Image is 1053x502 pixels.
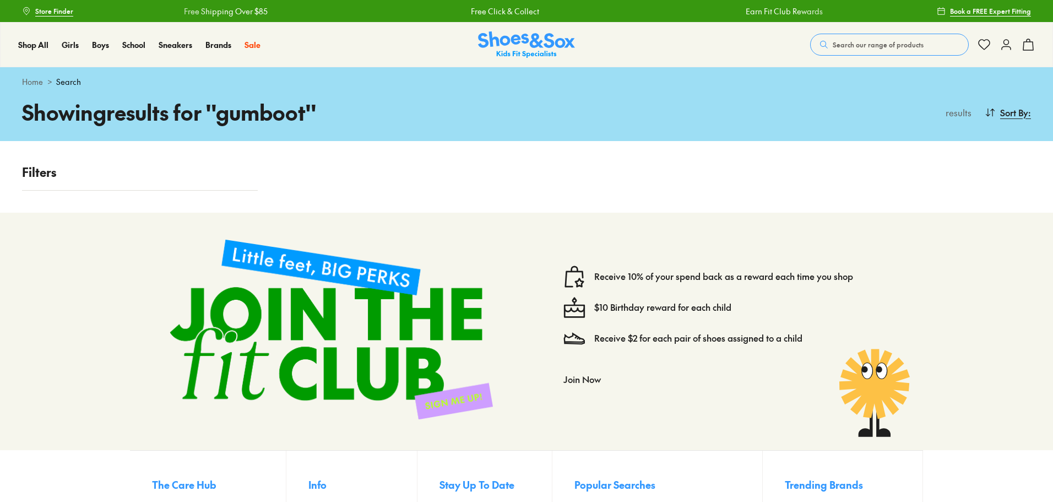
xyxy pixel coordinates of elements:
[746,6,823,17] a: Earn Fit Club Rewards
[159,39,192,50] span: Sneakers
[941,106,971,119] p: results
[563,367,601,391] button: Join Now
[184,6,268,17] a: Free Shipping Over $85
[563,266,585,288] img: vector1.svg
[574,473,763,497] button: Popular Searches
[22,163,258,181] p: Filters
[22,96,526,128] h1: Showing results for " gumboot "
[35,6,73,16] span: Store Finder
[439,473,552,497] button: Stay Up To Date
[22,1,73,21] a: Store Finder
[152,477,216,492] span: The Care Hub
[22,76,43,88] a: Home
[122,39,145,50] span: School
[122,39,145,51] a: School
[833,40,924,50] span: Search our range of products
[308,473,417,497] button: Info
[563,296,585,319] img: cake--candle-birthday-event-special-sweet-cake-bake.svg
[62,39,79,50] span: Girls
[594,301,731,314] a: $10 Birthday reward for each child
[985,100,1031,125] button: Sort By:
[159,39,192,51] a: Sneakers
[785,473,900,497] button: Trending Brands
[1000,106,1028,119] span: Sort By
[152,222,511,437] img: sign-up-footer.png
[205,39,231,50] span: Brands
[245,39,260,50] span: Sale
[594,271,853,283] a: Receive 10% of your spend back as a reward each time you shop
[950,6,1031,16] span: Book a FREE Expert Fitting
[478,31,575,58] img: SNS_Logo_Responsive.svg
[56,76,81,88] span: Search
[563,327,585,349] img: Vector_3098.svg
[18,39,48,51] a: Shop All
[439,477,514,492] span: Stay Up To Date
[92,39,109,51] a: Boys
[92,39,109,50] span: Boys
[1028,106,1031,119] span: :
[18,39,48,50] span: Shop All
[22,76,1031,88] div: >
[574,477,655,492] span: Popular Searches
[937,1,1031,21] a: Book a FREE Expert Fitting
[308,477,327,492] span: Info
[245,39,260,51] a: Sale
[785,477,863,492] span: Trending Brands
[594,332,802,344] a: Receive $2 for each pair of shoes assigned to a child
[205,39,231,51] a: Brands
[478,31,575,58] a: Shoes & Sox
[810,34,969,56] button: Search our range of products
[152,473,286,497] button: The Care Hub
[62,39,79,51] a: Girls
[471,6,539,17] a: Free Click & Collect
